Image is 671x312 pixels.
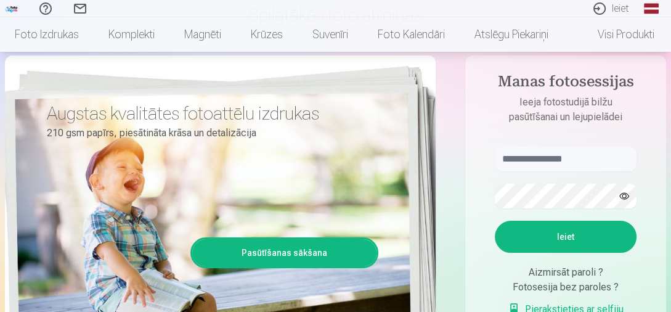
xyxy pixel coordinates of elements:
a: Foto kalendāri [363,17,460,52]
a: Suvenīri [298,17,363,52]
a: Magnēti [169,17,236,52]
a: Krūzes [236,17,298,52]
img: /fa1 [5,5,18,12]
div: Fotosesija bez paroles ? [495,280,636,295]
a: Visi produkti [563,17,669,52]
a: Atslēgu piekariņi [460,17,563,52]
a: Pasūtīšanas sākšana [192,239,376,266]
h3: Augstas kvalitātes fotoattēlu izdrukas [47,102,369,125]
p: Ieeja fotostudijā bilžu pasūtīšanai un lejupielādei [482,95,649,125]
a: Komplekti [94,17,169,52]
h4: Manas fotosessijas [482,73,649,95]
div: Aizmirsāt paroli ? [495,265,636,280]
button: Ieiet [495,221,636,253]
p: 210 gsm papīrs, piesātināta krāsa un detalizācija [47,125,369,142]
